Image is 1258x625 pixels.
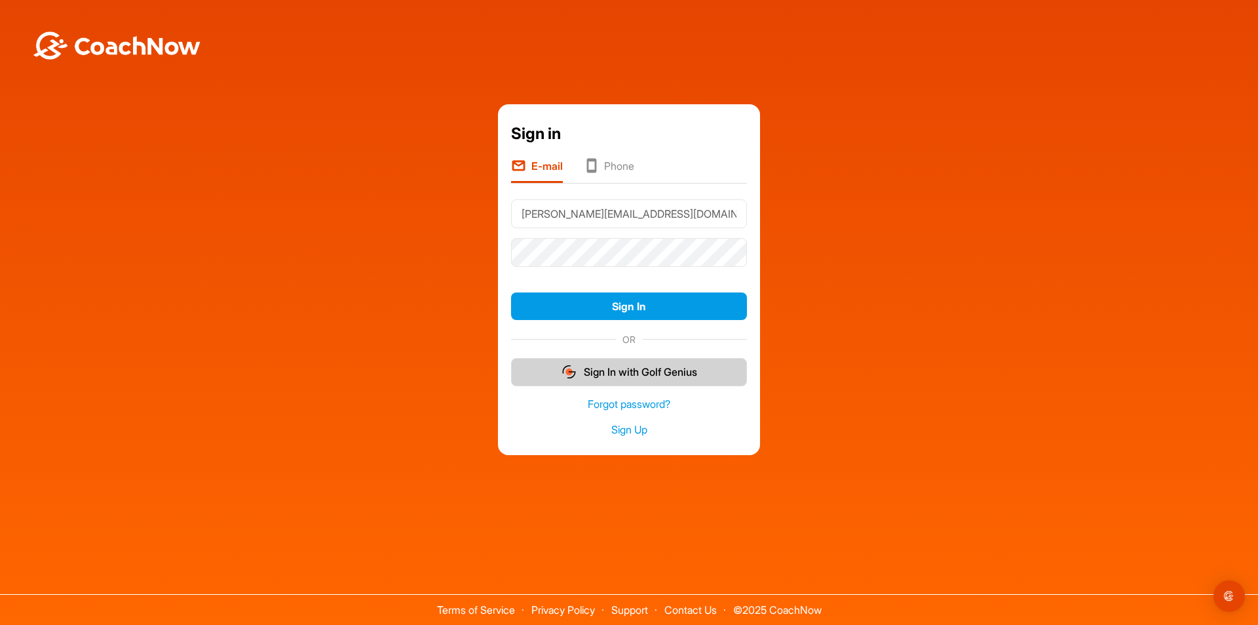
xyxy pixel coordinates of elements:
span: OR [616,333,642,346]
a: Privacy Policy [531,603,595,616]
button: Sign In with Golf Genius [511,358,747,386]
a: Terms of Service [437,603,515,616]
button: Sign In [511,292,747,321]
img: gg_logo [561,364,577,380]
div: Sign in [511,122,747,146]
span: © 2025 CoachNow [727,595,828,615]
img: BwLJSsUCoWCh5upNqxVrqldRgqLPVwmV24tXu5FoVAoFEpwwqQ3VIfuoInZCoVCoTD4vwADAC3ZFMkVEQFDAAAAAElFTkSuQmCC [31,31,202,60]
a: Support [611,603,648,616]
input: E-mail [511,199,747,228]
a: Sign Up [511,422,747,437]
div: Open Intercom Messenger [1213,580,1245,612]
li: E-mail [511,158,563,183]
a: Forgot password? [511,397,747,412]
a: Contact Us [664,603,717,616]
li: Phone [584,158,634,183]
